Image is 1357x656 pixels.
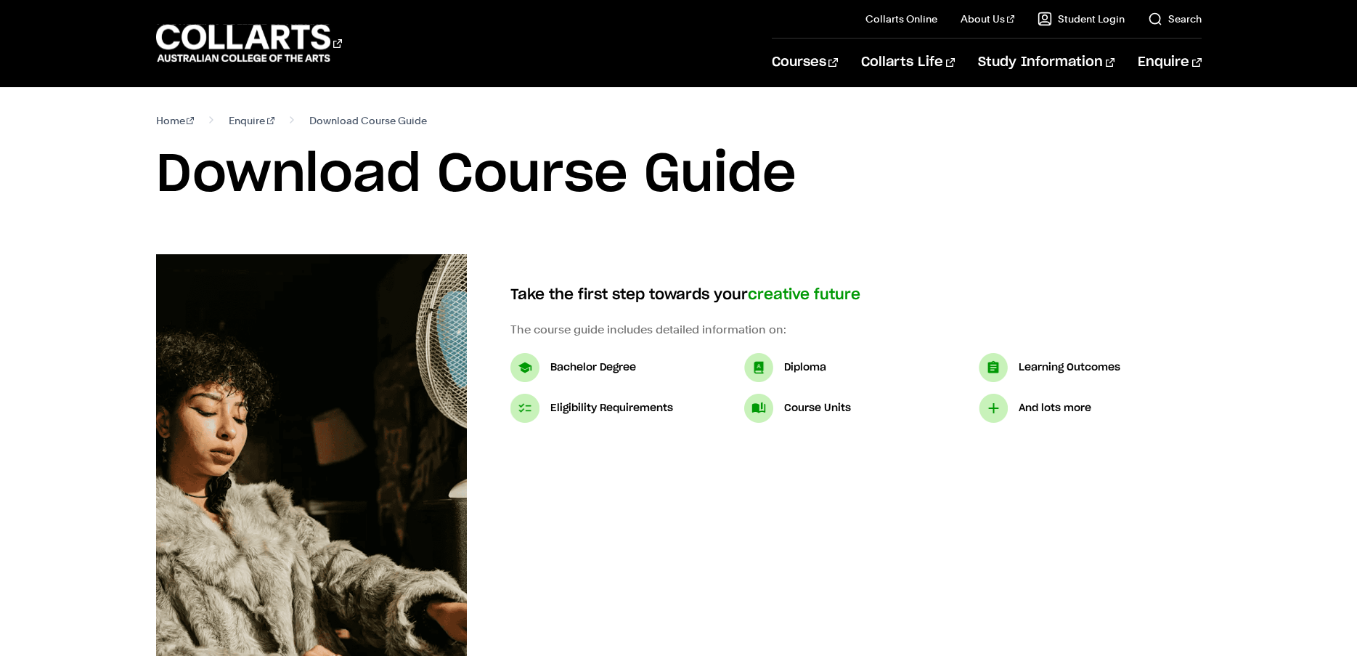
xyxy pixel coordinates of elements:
p: And lots more [1019,400,1091,417]
a: Courses [772,39,838,86]
p: Bachelor Degree [550,359,636,376]
a: Enquire [1138,39,1201,86]
img: Diploma [744,353,773,382]
a: Collarts Life [861,39,955,86]
a: About Us [961,12,1014,26]
img: Eligibility Requirements [510,394,539,423]
h1: Download Course Guide [156,142,1202,208]
span: creative future [748,288,860,302]
a: Student Login [1038,12,1125,26]
img: And lots more [979,394,1008,423]
a: Enquire [229,110,274,131]
img: Course Units [744,394,773,423]
p: The course guide includes detailed information on: [510,321,1202,339]
p: Learning Outcomes [1019,359,1120,376]
a: Study Information [978,39,1114,86]
p: Course Units [784,400,851,417]
a: Home [156,110,195,131]
img: Learning Outcomes [979,353,1008,382]
a: Search [1148,12,1202,26]
img: Bachelor Degree [510,353,539,382]
a: Collarts Online [865,12,937,26]
p: Eligibility Requirements [550,400,673,417]
span: Download Course Guide [309,110,427,131]
div: Go to homepage [156,23,342,64]
p: Diploma [784,359,826,376]
h4: Take the first step towards your [510,283,1202,307]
